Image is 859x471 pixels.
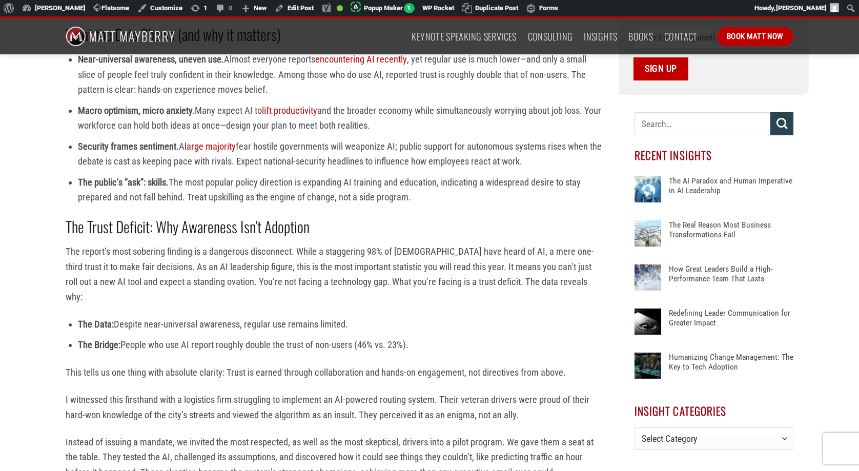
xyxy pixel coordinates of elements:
[78,52,604,97] li: Almost everyone reports , yet regular use is much lower—and only a small slice of people feel tru...
[78,175,604,205] li: The most popular policy direction is expanding AI training and education, indicating a widespread...
[78,317,604,332] li: Despite near-universal awareness, regular use remains limited.
[66,244,604,304] p: The report’s most sobering finding is a dangerous disconnect. While a staggering 98% of [DEMOGRAP...
[664,27,698,46] a: Contact
[412,27,516,46] a: Keynote Speaking Services
[635,403,726,419] span: Insight Categories
[669,264,793,295] a: How Great Leaders Build a High-Performance Team That Lasts
[717,27,793,46] a: Book Matt Now
[78,105,195,116] strong: Macro optimism, micro anxiety.
[66,18,175,54] img: Matt Mayberry
[584,27,617,46] a: Insights
[727,30,784,43] span: Book Matt Now
[78,54,224,65] strong: Near-universal awareness, uneven use.
[78,177,169,188] strong: The public’s “ask”: skills.
[628,27,653,46] a: Books
[776,4,827,12] span: [PERSON_NAME]
[669,176,793,207] a: The AI Paradox and Human Imperative in AI Leadership
[78,139,604,169] li: A fear hostile governments will weaponize AI; public support for autonomous systems rises when th...
[78,337,604,352] li: People who use AI report roughly double the trust of non-users (46% vs. 23%).
[78,103,604,133] li: Many expect AI to and the broader economy while simultaneously worrying about job loss. Your work...
[337,5,343,11] div: Good
[262,105,317,116] a: lift productivity
[635,147,712,163] span: Recent Insights
[633,57,689,80] input: Sign Up
[78,141,179,152] strong: Security frames sentiment.
[770,112,793,135] button: Submit
[66,365,604,380] p: This tells us one thing with absolute clarity: Trust is earned through collaboration and hands-on...
[669,309,793,339] a: Redefining Leader Communication for Greater Impact
[66,392,604,422] p: I witnessed this firsthand with a logistics firm struggling to implement an AI-powered routing sy...
[528,27,573,46] a: Consulting
[669,220,793,251] a: The Real Reason Most Business Transformations Fail
[404,3,415,13] span: 1
[635,112,770,135] input: Search…
[185,141,236,152] a: large majority
[78,319,114,330] strong: The Data:
[78,339,120,350] strong: The Bridge:
[669,353,793,383] a: Humanizing Change Management: The Key to Tech Adoption
[315,54,407,65] a: encountering AI recently
[66,215,310,238] strong: The Trust Deficit: Why Awareness Isn’t Adoption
